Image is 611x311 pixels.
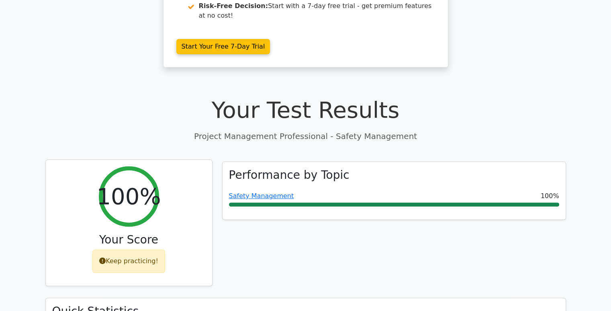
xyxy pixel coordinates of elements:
[229,168,349,182] h3: Performance by Topic
[52,233,206,247] h3: Your Score
[92,250,165,273] div: Keep practicing!
[45,130,566,142] p: Project Management Professional - Safety Management
[229,192,294,200] a: Safety Management
[96,183,161,210] h2: 100%
[45,96,566,123] h1: Your Test Results
[541,191,559,201] span: 100%
[176,39,270,54] a: Start Your Free 7-Day Trial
